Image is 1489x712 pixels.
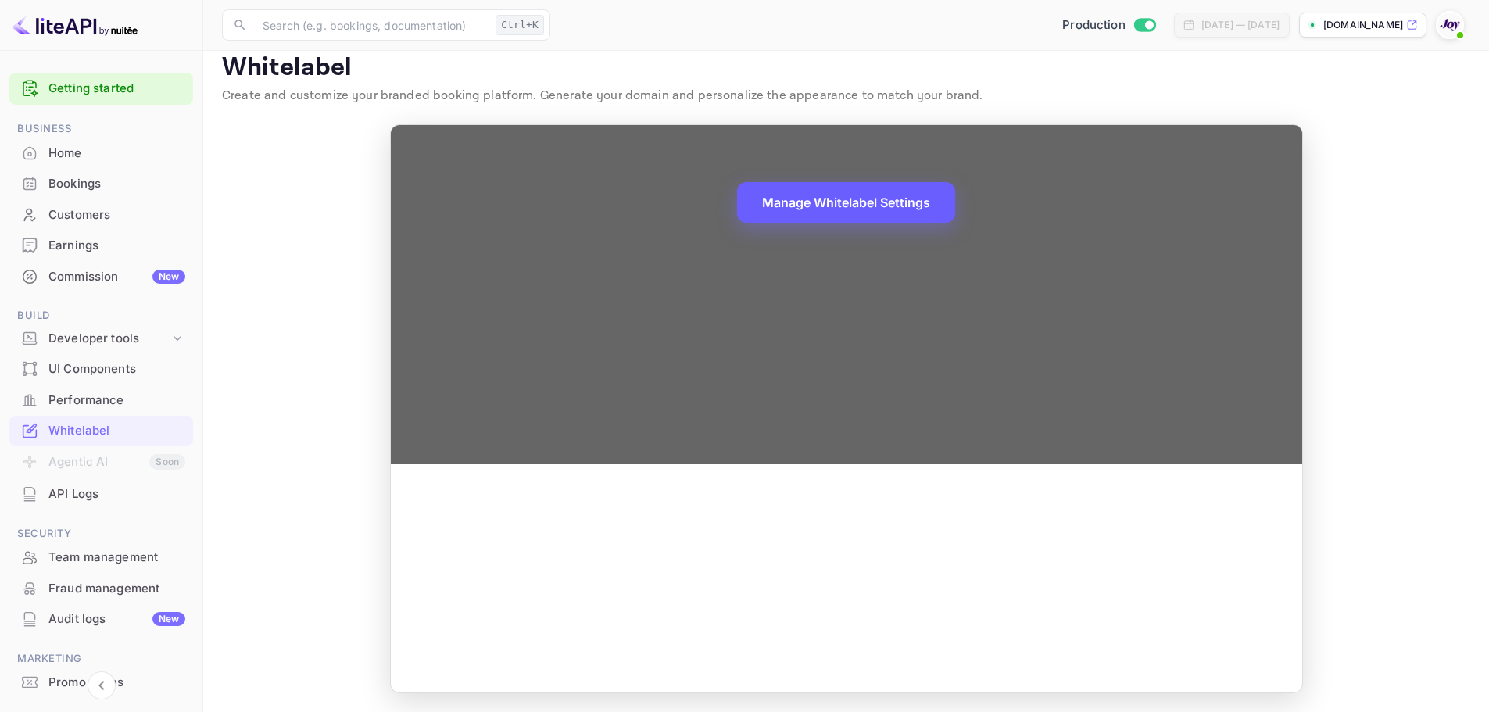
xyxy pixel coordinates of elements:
input: Search (e.g. bookings, documentation) [253,9,489,41]
div: New [152,270,185,284]
div: UI Components [9,354,193,385]
div: Home [9,138,193,169]
div: API Logs [9,479,193,510]
p: Create and customize your branded booking platform. Generate your domain and personalize the appe... [222,87,1470,106]
a: Whitelabel [9,416,193,445]
div: API Logs [48,485,185,503]
div: Bookings [48,175,185,193]
div: Commission [48,268,185,286]
div: Fraud management [9,574,193,604]
div: Home [48,145,185,163]
a: Performance [9,385,193,414]
div: Promo codes [48,674,185,692]
span: Build [9,307,193,324]
a: Customers [9,200,193,229]
a: UI Components [9,354,193,383]
div: CommissionNew [9,262,193,292]
div: Fraud management [48,580,185,598]
img: LiteAPI logo [13,13,138,38]
div: Customers [48,206,185,224]
div: Bookings [9,169,193,199]
div: Developer tools [48,330,170,348]
div: New [152,612,185,626]
a: Getting started [48,80,185,98]
div: Promo codes [9,667,193,698]
div: Performance [48,392,185,410]
p: [DOMAIN_NAME] [1323,18,1403,32]
div: Audit logsNew [9,604,193,635]
a: CommissionNew [9,262,193,291]
a: API Logs [9,479,193,508]
a: Home [9,138,193,167]
div: Audit logs [48,610,185,628]
p: Whitelabel [222,52,1470,84]
a: Promo codes [9,667,193,696]
div: Whitelabel [9,416,193,446]
div: Team management [9,542,193,573]
span: Business [9,120,193,138]
div: Earnings [48,237,185,255]
div: Customers [9,200,193,231]
div: Whitelabel [48,422,185,440]
span: Security [9,525,193,542]
a: Team management [9,542,193,571]
span: Marketing [9,650,193,667]
button: Manage Whitelabel Settings [737,182,955,223]
div: UI Components [48,360,185,378]
div: Getting started [9,73,193,105]
span: Production [1062,16,1126,34]
a: Audit logsNew [9,604,193,633]
a: Fraud management [9,574,193,603]
a: Bookings [9,169,193,198]
img: With Joy [1437,13,1462,38]
div: Ctrl+K [496,15,544,35]
div: Switch to Sandbox mode [1056,16,1161,34]
div: Performance [9,385,193,416]
div: Developer tools [9,325,193,352]
button: Collapse navigation [88,671,116,699]
div: [DATE] — [DATE] [1201,18,1280,32]
a: Earnings [9,231,193,259]
div: Earnings [9,231,193,261]
div: Team management [48,549,185,567]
